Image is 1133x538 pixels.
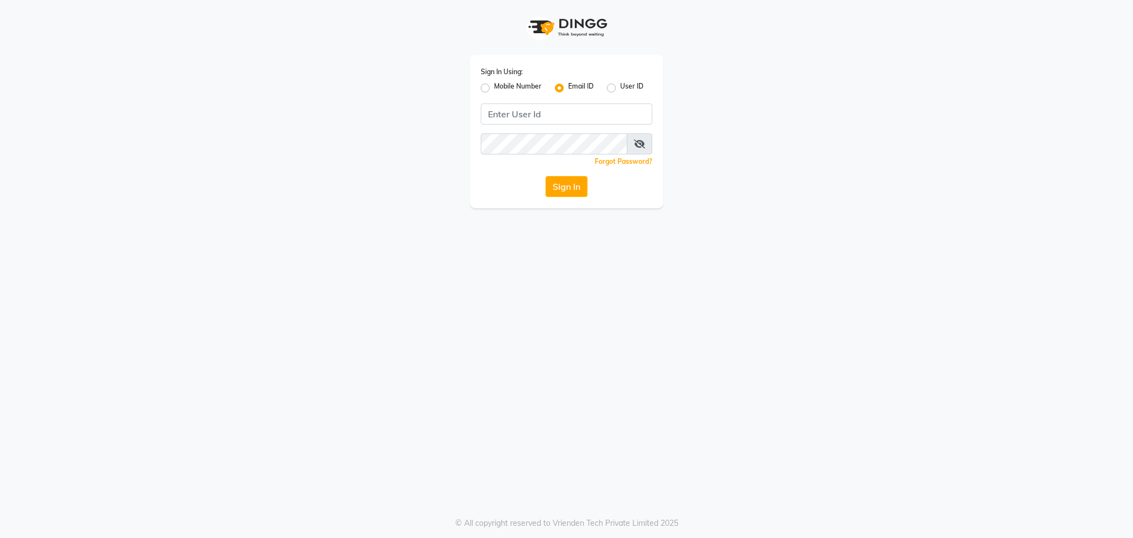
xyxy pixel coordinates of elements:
[568,81,594,95] label: Email ID
[522,11,611,44] img: logo1.svg
[481,133,627,154] input: Username
[545,176,588,197] button: Sign In
[481,104,652,125] input: Username
[494,81,542,95] label: Mobile Number
[595,157,652,165] a: Forgot Password?
[481,67,523,77] label: Sign In Using:
[620,81,643,95] label: User ID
